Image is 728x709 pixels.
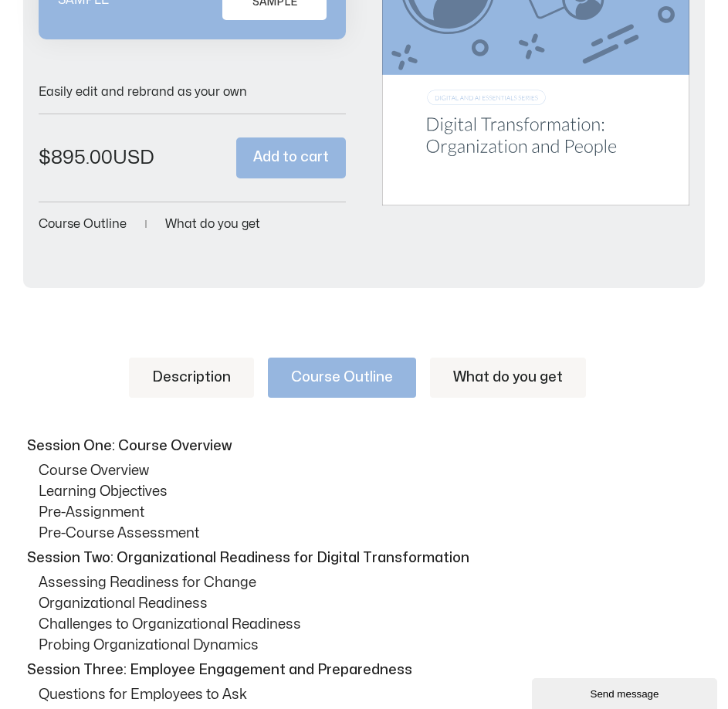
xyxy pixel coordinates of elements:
[39,684,713,705] p: Questions for Employees to Ask
[532,675,720,709] iframe: chat widget
[39,86,346,98] p: Easily edit and rebrand as your own
[39,218,127,230] a: Course Outline
[39,481,713,502] p: Learning Objectives
[39,502,713,523] p: Pre-Assignment
[39,148,113,167] bdi: 895.00
[39,523,713,544] p: Pre-Course Assessment
[39,460,713,481] p: Course Overview
[129,358,254,398] a: Description
[236,137,346,178] button: Add to cart
[39,635,713,656] p: Probing Organizational Dynamics
[27,436,709,456] p: Session One: Course Overview
[39,572,713,593] p: Assessing Readiness for Change
[165,218,260,230] a: What do you get
[268,358,416,398] a: Course Outline
[39,614,713,635] p: Challenges to Organizational Readiness
[430,358,586,398] a: What do you get
[39,593,713,614] p: Organizational Readiness
[27,660,709,680] p: Session Three: Employee Engagement and Preparedness
[39,148,51,167] span: $
[27,548,709,568] p: Session Two: Organizational Readiness for Digital Transformation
